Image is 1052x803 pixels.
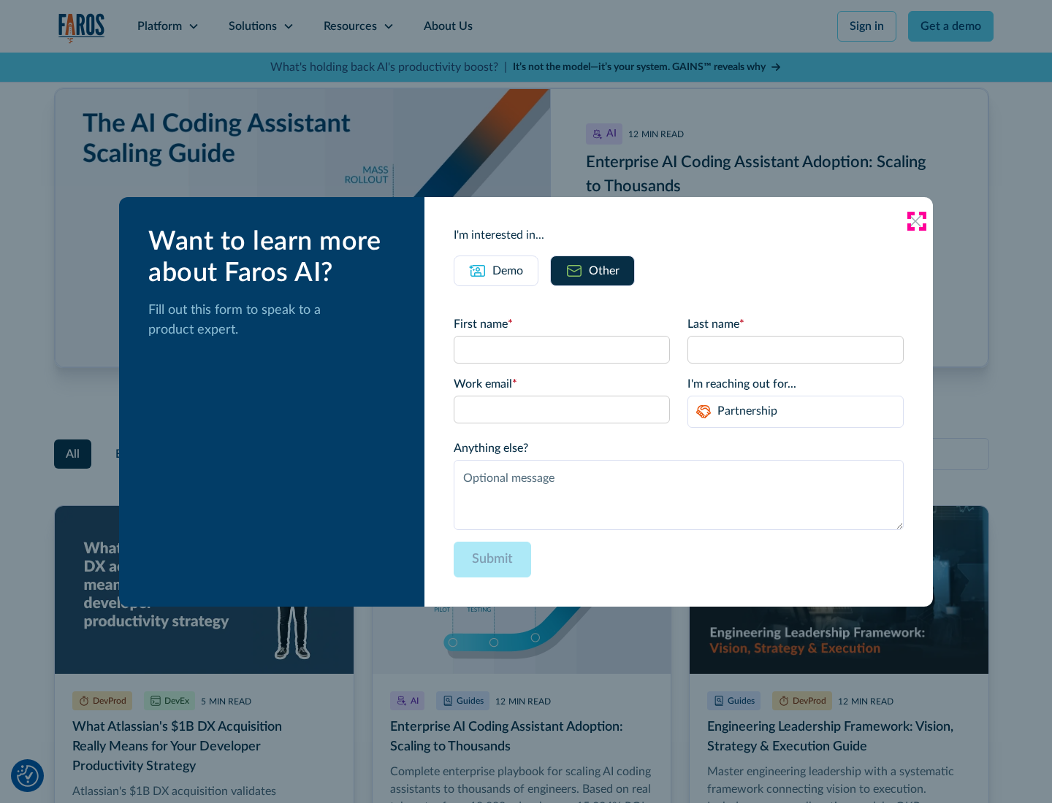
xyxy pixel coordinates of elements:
[454,315,670,333] label: First name
[687,375,904,393] label: I'm reaching out for...
[454,439,904,457] label: Anything else?
[148,226,401,289] div: Want to learn more about Faros AI?
[454,315,904,577] form: Email Form
[148,301,401,340] p: Fill out this form to speak to a product expert.
[454,226,904,244] div: I'm interested in...
[454,375,670,393] label: Work email
[687,315,904,333] label: Last name
[454,542,531,577] input: Submit
[589,262,620,280] div: Other
[492,262,523,280] div: Demo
